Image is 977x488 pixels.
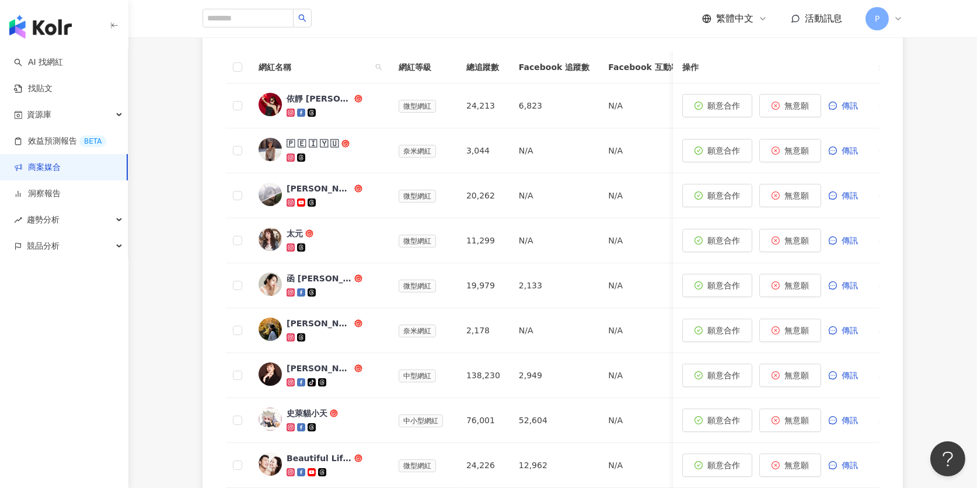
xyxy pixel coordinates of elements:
[784,101,809,110] span: 無意願
[510,51,599,83] th: Facebook 追蹤數
[682,184,752,207] button: 願意合作
[399,280,436,292] span: 微型網紅
[828,274,870,297] button: 傳訊
[457,308,510,353] td: 2,178
[695,147,703,155] span: check-circle
[259,183,282,206] img: KOL Avatar
[829,326,837,334] span: message
[510,173,599,218] td: N/A
[930,441,965,476] iframe: Help Scout Beacon - Open
[510,263,599,308] td: 2,133
[510,353,599,398] td: 2,949
[14,216,22,224] span: rise
[759,229,821,252] button: 無意願
[682,94,752,117] button: 願意合作
[259,362,282,386] img: KOL Avatar
[707,191,740,200] span: 願意合作
[784,146,809,155] span: 無意願
[828,364,870,387] button: 傳訊
[842,461,858,470] span: 傳訊
[399,145,436,158] span: 奈米網紅
[389,51,457,83] th: 網紅等級
[695,281,703,290] span: check-circle
[707,461,740,470] span: 願意合作
[457,443,510,488] td: 24,226
[259,228,282,251] img: KOL Avatar
[707,371,740,380] span: 願意合作
[399,100,436,113] span: 微型網紅
[829,281,837,290] span: message
[829,371,837,379] span: message
[373,58,385,76] span: search
[772,371,780,379] span: close-circle
[287,318,352,329] div: [PERSON_NAME]｜展覽｜生活紀錄
[510,218,599,263] td: N/A
[707,146,740,155] span: 願意合作
[759,319,821,342] button: 無意願
[875,12,880,25] span: P
[259,273,282,296] img: KOL Avatar
[510,308,599,353] td: N/A
[599,353,688,398] td: N/A
[695,371,703,379] span: check-circle
[829,102,837,110] span: message
[457,51,510,83] th: 總追蹤數
[599,218,688,263] td: N/A
[828,184,870,207] button: 傳訊
[842,101,858,110] span: 傳訊
[772,461,780,469] span: close-circle
[259,407,282,431] img: KOL Avatar
[682,364,752,387] button: 願意合作
[828,229,870,252] button: 傳訊
[695,236,703,245] span: check-circle
[510,398,599,443] td: 52,604
[457,128,510,173] td: 3,044
[828,454,870,477] button: 傳訊
[682,229,752,252] button: 願意合作
[259,138,282,161] img: KOL Avatar
[829,147,837,155] span: message
[510,128,599,173] td: N/A
[759,184,821,207] button: 無意願
[599,263,688,308] td: N/A
[682,139,752,162] button: 願意合作
[828,94,870,117] button: 傳訊
[829,236,837,245] span: message
[457,263,510,308] td: 19,979
[287,362,352,374] div: [PERSON_NAME]吃貨系律師
[829,416,837,424] span: message
[784,236,809,245] span: 無意願
[707,236,740,245] span: 願意合作
[599,443,688,488] td: N/A
[784,191,809,200] span: 無意願
[772,102,780,110] span: close-circle
[707,101,740,110] span: 願意合作
[375,64,382,71] span: search
[772,416,780,424] span: close-circle
[399,370,436,382] span: 中型網紅
[14,162,61,173] a: 商案媒合
[259,452,282,476] img: KOL Avatar
[682,454,752,477] button: 願意合作
[599,173,688,218] td: N/A
[695,326,703,334] span: check-circle
[399,190,436,203] span: 微型網紅
[27,102,51,128] span: 資源庫
[695,416,703,424] span: check-circle
[27,207,60,233] span: 趨勢分析
[399,325,436,337] span: 奈米網紅
[842,326,858,335] span: 傳訊
[759,139,821,162] button: 無意願
[772,191,780,200] span: close-circle
[772,326,780,334] span: close-circle
[599,308,688,353] td: N/A
[784,326,809,335] span: 無意願
[14,57,63,68] a: searchAI 找網紅
[772,281,780,290] span: close-circle
[842,281,858,290] span: 傳訊
[716,12,753,25] span: 繁體中文
[695,461,703,469] span: check-circle
[9,15,72,39] img: logo
[682,274,752,297] button: 願意合作
[457,218,510,263] td: 11,299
